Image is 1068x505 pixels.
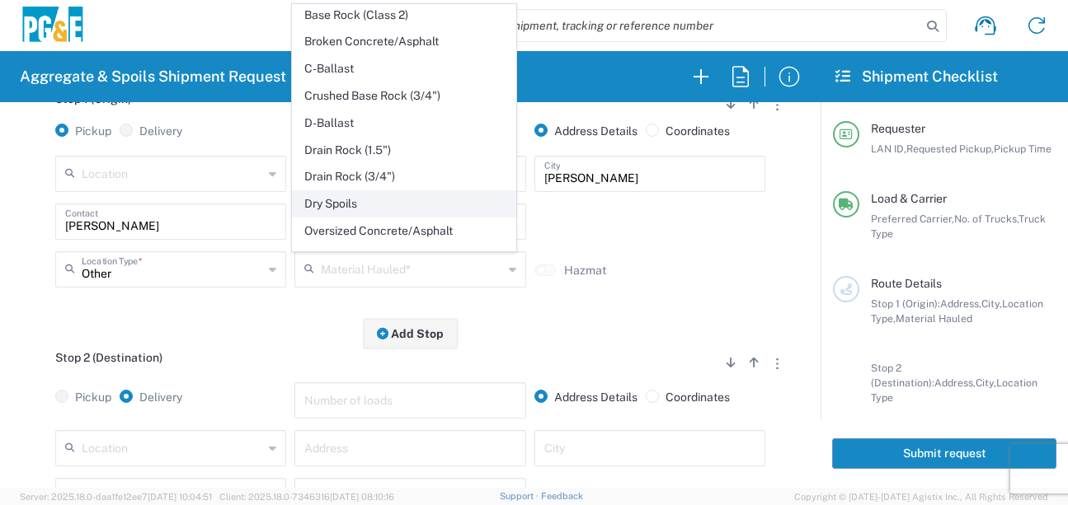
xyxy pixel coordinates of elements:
[896,312,972,325] span: Material Hauled
[20,492,212,502] span: Server: 2025.18.0-daa1fe12ee7
[534,390,638,404] label: Address Details
[940,297,981,310] span: Address,
[330,492,394,502] span: [DATE] 08:10:16
[871,362,934,389] span: Stop 2 (Destination):
[871,297,940,310] span: Stop 1 (Origin):
[541,491,583,501] a: Feedback
[646,124,730,138] label: Coordinates
[871,277,942,290] span: Route Details
[293,83,516,109] span: Crushed Base Rock (3/4")
[293,110,516,136] span: D-Ballast
[20,7,86,45] img: pge
[981,297,1002,310] span: City,
[871,143,906,155] span: LAN ID,
[994,143,1052,155] span: Pickup Time
[293,138,516,163] span: Drain Rock (1.5")
[494,10,921,41] input: Shipment, tracking or reference number
[832,438,1056,469] button: Submit request
[871,192,947,205] span: Load & Carrier
[871,122,925,135] span: Requester
[293,245,516,271] span: Palletized EZ Street
[20,67,286,87] h2: Aggregate & Spoils Shipment Request
[293,164,516,189] span: Drain Rock (3/4")
[293,191,516,217] span: Dry Spoils
[534,124,638,138] label: Address Details
[564,263,606,278] label: Hazmat
[835,67,998,87] h2: Shipment Checklist
[934,376,976,389] span: Address,
[219,492,394,502] span: Client: 2025.18.0-7346316
[794,489,1048,504] span: Copyright © [DATE]-[DATE] Agistix Inc., All Rights Reserved
[500,491,541,501] a: Support
[646,390,730,404] label: Coordinates
[976,376,996,389] span: City,
[148,492,212,502] span: [DATE] 10:04:51
[363,318,459,348] button: Add Stop
[954,213,1019,225] span: No. of Trucks,
[293,218,516,244] span: Oversized Concrete/Asphalt
[55,351,162,364] span: Stop 2 (Destination)
[906,143,994,155] span: Requested Pickup,
[871,213,954,225] span: Preferred Carrier,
